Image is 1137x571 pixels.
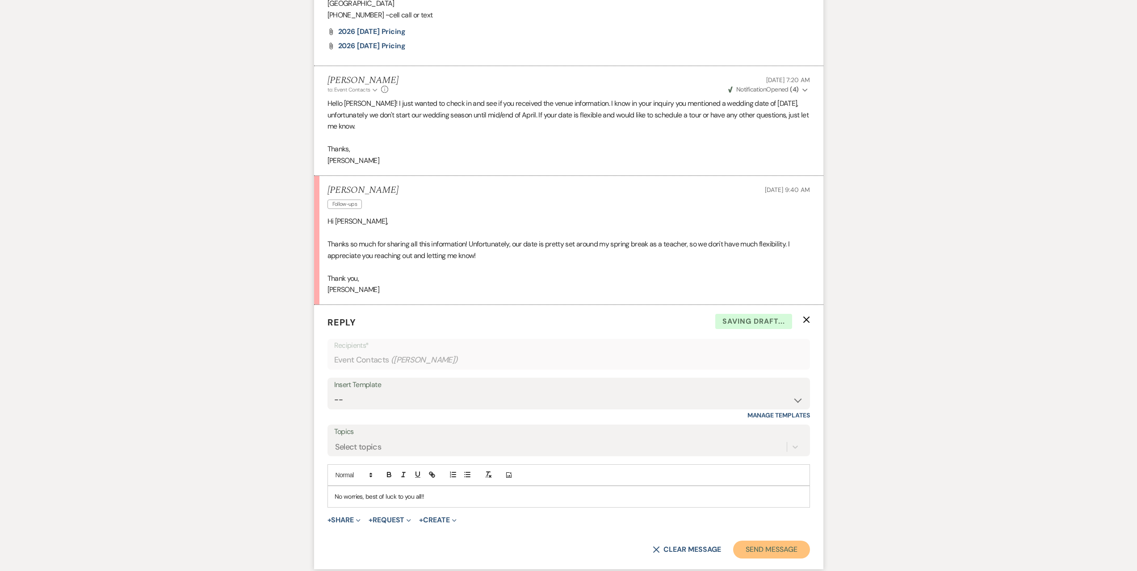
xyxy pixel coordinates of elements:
[327,75,399,86] h5: [PERSON_NAME]
[327,216,810,227] p: Hi [PERSON_NAME],
[327,185,399,196] h5: [PERSON_NAME]
[733,541,810,558] button: Send Message
[369,517,373,524] span: +
[736,85,766,93] span: Notification
[327,273,810,284] p: Thank you,
[728,85,799,93] span: Opened
[765,186,810,194] span: [DATE] 9:40 AM
[391,354,458,366] span: ( [PERSON_NAME] )
[747,411,810,419] a: Manage Templates
[419,517,456,524] button: Create
[327,86,370,93] span: to: Event Contacts
[338,42,406,50] a: 2026 [DATE] pricing
[715,314,792,329] span: Saving draft...
[338,41,406,50] span: 2026 [DATE] pricing
[369,517,411,524] button: Request
[334,425,803,438] label: Topics
[327,98,810,132] p: Hello [PERSON_NAME]! I just wanted to check in and see if you received the venue information. I k...
[327,200,362,209] span: Follow-ups
[727,85,810,94] button: NotificationOpened (4)
[327,284,810,296] p: [PERSON_NAME]
[327,155,810,167] p: [PERSON_NAME]
[327,517,331,524] span: +
[327,86,379,94] button: to: Event Contacts
[338,28,406,35] a: 2026 [DATE] Pricing
[327,517,361,524] button: Share
[335,441,382,453] div: Select topics
[335,492,803,501] p: No worries, best of luck to you all!!
[327,317,356,328] span: Reply
[334,340,803,351] p: Recipients*
[338,27,406,36] span: 2026 [DATE] Pricing
[327,238,810,261] p: Thanks so much for sharing all this information! Unfortunately, our date is pretty set around my ...
[790,85,798,93] strong: ( 4 )
[766,76,810,84] span: [DATE] 7:20 AM
[327,143,810,155] p: Thanks,
[334,379,803,392] div: Insert Template
[653,546,721,553] button: Clear message
[334,351,803,369] div: Event Contacts
[327,9,810,21] p: [PHONE_NUMBER] ~cell call or text
[419,517,423,524] span: +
